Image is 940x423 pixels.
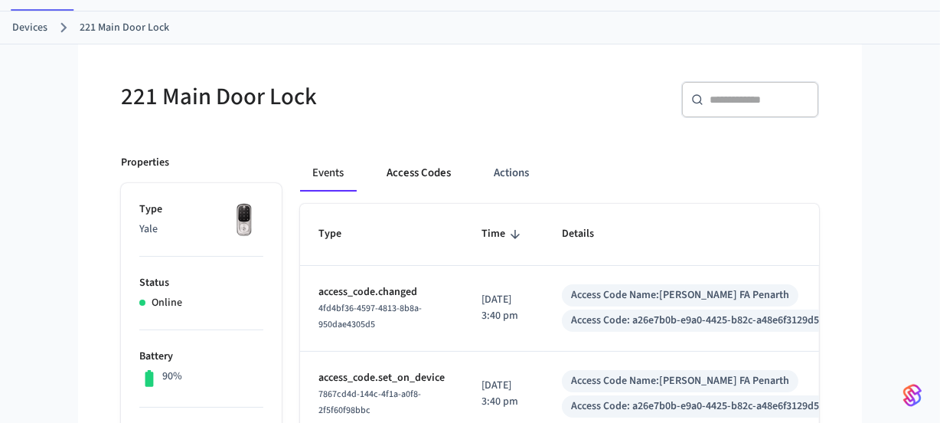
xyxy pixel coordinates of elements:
a: 221 Main Door Lock [80,20,169,36]
span: 4fd4bf36-4597-4813-8b8a-950dae4305d5 [318,302,422,331]
span: 7867cd4d-144c-4f1a-a0f8-2f5f60f98bbc [318,388,421,417]
p: Properties [121,155,169,171]
span: Details [562,222,614,246]
img: SeamLogoGradient.69752ec5.svg [903,383,922,408]
div: ant example [300,155,819,192]
p: access_code.changed [318,284,445,300]
p: 90% [162,369,182,385]
p: Type [139,202,263,218]
div: Access Code Name: [PERSON_NAME] FA Penarth [571,287,789,303]
img: Yale Assure Touchscreen Wifi Smart Lock, Satin Nickel, Front [225,202,263,240]
a: Devices [12,20,47,36]
span: Type [318,222,361,246]
button: Events [300,155,356,192]
button: Actions [481,155,541,192]
button: Access Codes [374,155,463,192]
h5: 221 Main Door Lock [121,81,461,113]
p: Online [152,295,182,311]
p: access_code.set_on_device [318,370,445,386]
p: Battery [139,349,263,365]
span: Time [481,222,525,246]
div: Access Code: a26e7b0b-e9a0-4425-b82c-a48e6f3129d5 [571,398,819,415]
p: Yale [139,221,263,238]
p: [DATE] 3:40 pm [481,292,525,324]
p: Status [139,275,263,291]
p: [DATE] 3:40 pm [481,378,525,410]
div: Access Code: a26e7b0b-e9a0-4425-b82c-a48e6f3129d5 [571,313,819,329]
div: Access Code Name: [PERSON_NAME] FA Penarth [571,373,789,389]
